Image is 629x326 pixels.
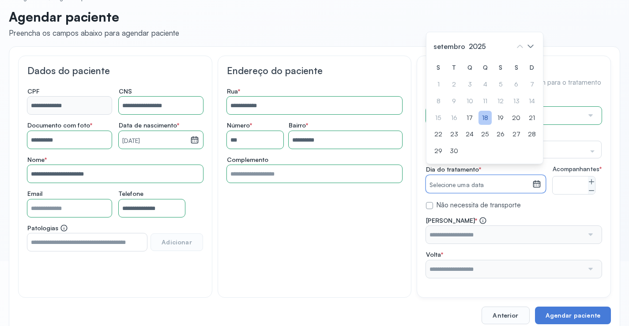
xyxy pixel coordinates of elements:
div: 29 [432,144,445,158]
div: 21 [525,111,539,125]
span: Nome [27,156,47,164]
div: 24 [463,127,476,142]
span: Complemento [227,156,268,164]
div: 22 [432,127,445,142]
div: Preencha os campos abaixo para agendar paciente [9,28,179,37]
span: 2025 [467,40,488,52]
small: [DATE] [122,137,187,146]
label: Não necessita de transporte [437,201,521,210]
span: Bairro [289,121,308,129]
span: Data de nascimento [119,121,179,129]
span: Rua [227,87,240,95]
div: T [447,60,461,75]
span: setembro [432,40,467,52]
div: 19 [494,111,507,125]
span: [PERSON_NAME] [426,217,487,225]
span: Acompanhantes [553,165,602,173]
p: Agendar paciente [9,9,179,25]
span: Patologias [27,224,68,232]
div: S [494,60,507,75]
div: S [432,60,445,75]
div: S [509,60,523,75]
div: 25 [478,127,492,142]
div: 30 [447,144,461,158]
span: Telefone [119,190,143,198]
span: CPF [27,87,40,95]
h3: Endereço do paciente [227,65,403,76]
div: Q [463,60,476,75]
div: D [525,60,539,75]
div: 18 [478,111,492,125]
span: Volta [426,251,443,259]
button: Anterior [482,307,529,324]
span: Documento com foto [27,121,92,129]
div: Q [478,60,492,75]
div: 20 [509,111,523,125]
button: Agendar paciente [535,307,611,324]
div: 23 [447,127,461,142]
div: 26 [494,127,507,142]
div: 27 [509,127,523,142]
button: Adicionar [151,233,203,251]
span: CNS [119,87,132,95]
span: Número [227,121,252,129]
div: 17 [463,111,476,125]
span: Email [27,190,42,198]
div: 28 [525,127,539,142]
h3: Dados do paciente [27,65,203,76]
span: Dia do tratamento [426,165,481,173]
small: Selecione uma data [429,181,529,190]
